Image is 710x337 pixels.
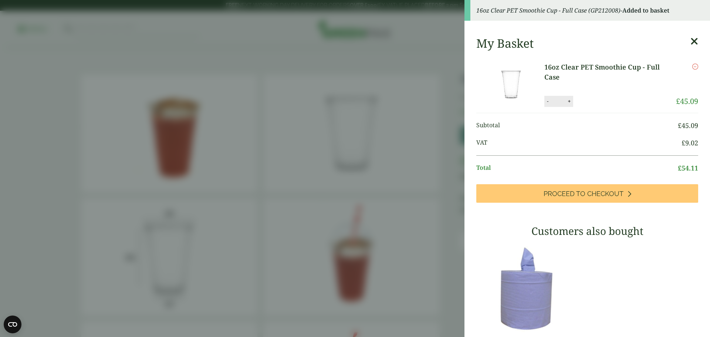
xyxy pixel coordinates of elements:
button: + [565,98,573,104]
span: £ [678,121,682,130]
bdi: 45.09 [676,96,698,106]
span: Proceed to Checkout [544,190,623,198]
bdi: 45.09 [678,121,698,130]
span: VAT [476,138,682,148]
em: 16oz Clear PET Smoothie Cup - Full Case (GP212008) [476,6,621,14]
a: Proceed to Checkout [476,184,698,203]
span: £ [682,138,685,147]
img: 3630017-2-Ply-Blue-Centre-Feed-104m [476,242,584,335]
a: 16oz Clear PET Smoothie Cup - Full Case [544,62,676,82]
span: Total [476,163,678,173]
span: £ [678,164,682,172]
span: £ [676,96,680,106]
span: Subtotal [476,121,678,131]
button: - [545,98,551,104]
strong: Added to basket [622,6,669,14]
h3: Customers also bought [476,225,698,237]
button: Open CMP widget [4,316,21,333]
bdi: 54.11 [678,164,698,172]
a: Remove this item [692,62,698,71]
img: 16oz Clear PET Smoothie Cup-Full Case of-0 [478,62,544,107]
bdi: 9.02 [682,138,698,147]
h2: My Basket [476,36,534,50]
